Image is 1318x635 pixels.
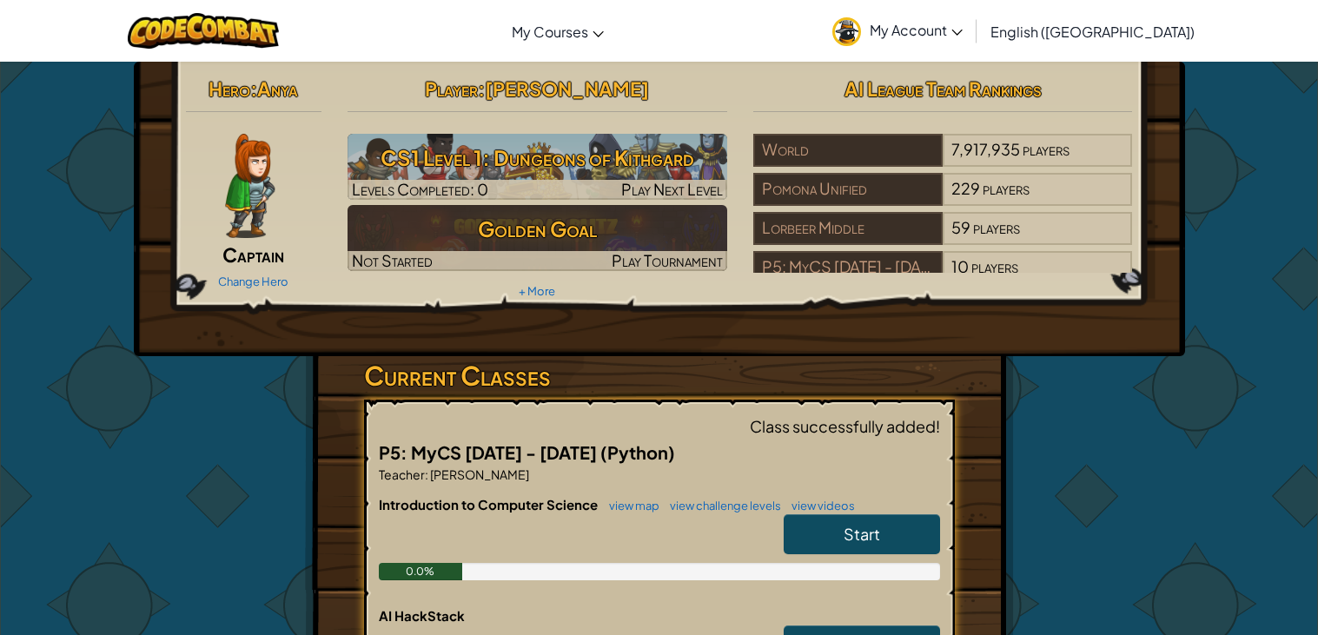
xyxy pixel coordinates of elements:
div: Lorbeer Middle [753,212,943,245]
span: [PERSON_NAME] [428,466,529,482]
span: 229 [951,178,980,198]
span: Introduction to Computer Science [379,496,600,513]
a: Change Hero [218,275,288,288]
span: My Courses [512,23,588,41]
h3: CS1 Level 1: Dungeons of Kithgard [348,138,727,177]
span: Levels Completed: 0 [352,179,488,199]
span: players [1023,139,1070,159]
a: view challenge levels [661,499,781,513]
a: Golden GoalNot StartedPlay Tournament [348,205,727,271]
div: P5: MyCS [DATE] - [DATE] [753,251,943,284]
img: avatar [832,17,861,46]
span: (Python) [600,441,675,463]
span: Anya [257,76,298,101]
a: Play Next Level [348,134,727,200]
span: Hero [209,76,250,101]
span: : [478,76,485,101]
span: 7,917,935 [951,139,1020,159]
span: Player [425,76,478,101]
span: players [983,178,1030,198]
a: English ([GEOGRAPHIC_DATA]) [982,8,1203,55]
span: P5: MyCS [DATE] - [DATE] [379,441,600,463]
img: captain-pose.png [225,134,275,238]
span: Captain [222,242,284,267]
span: Teacher [379,466,425,482]
span: Play Tournament [612,250,723,270]
span: 10 [951,256,969,276]
span: AI League Team Rankings [844,76,1042,101]
span: players [973,217,1020,237]
div: World [753,134,943,167]
span: players [971,256,1018,276]
a: view map [600,499,659,513]
span: Start [844,524,880,544]
h3: Current Classes [364,356,955,395]
span: : [250,76,257,101]
a: World7,917,935players [753,150,1133,170]
a: view videos [783,499,855,513]
span: [PERSON_NAME] [485,76,649,101]
a: + More [519,284,555,298]
h3: Golden Goal [348,209,727,248]
div: 0.0% [379,563,463,580]
span: Play Next Level [621,179,723,199]
img: CS1 Level 1: Dungeons of Kithgard [348,134,727,200]
a: Pomona Unified229players [753,189,1133,209]
a: My Courses [503,8,613,55]
div: Class successfully added! [379,413,940,439]
span: My Account [870,21,963,39]
a: Lorbeer Middle59players [753,228,1133,248]
span: : [425,466,428,482]
img: CodeCombat logo [128,13,280,49]
div: Pomona Unified [753,173,943,206]
a: P5: MyCS [DATE] - [DATE]10players [753,268,1133,288]
span: 59 [951,217,970,237]
span: English ([GEOGRAPHIC_DATA]) [990,23,1195,41]
span: AI HackStack [379,607,465,624]
a: My Account [824,3,971,58]
img: Golden Goal [348,205,727,271]
span: Not Started [352,250,433,270]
